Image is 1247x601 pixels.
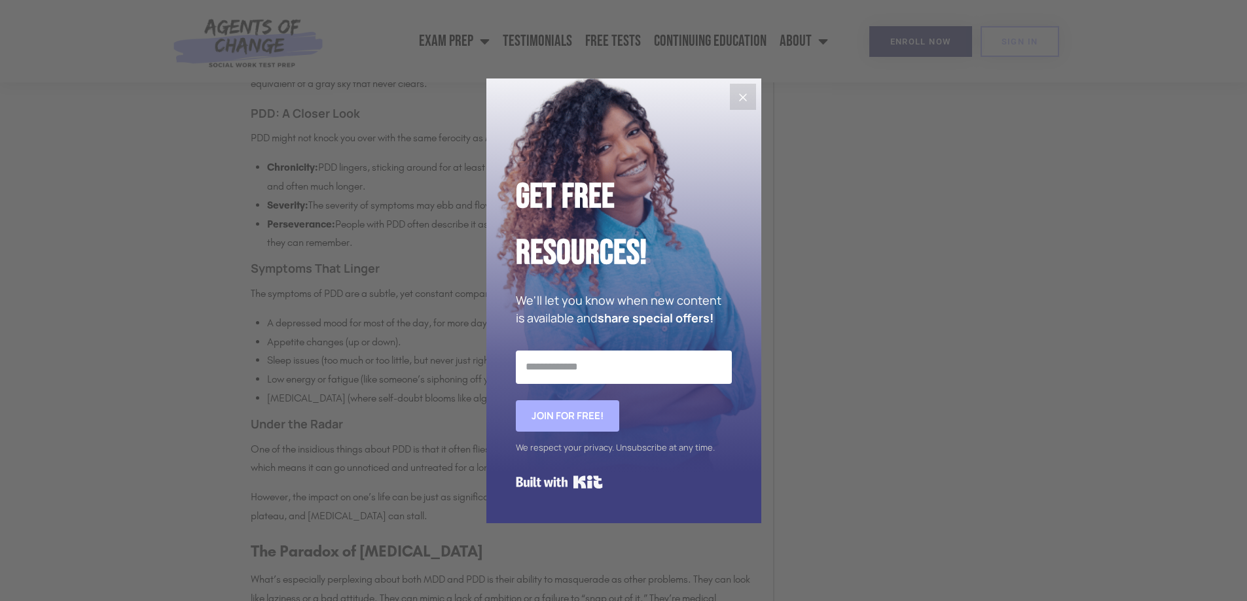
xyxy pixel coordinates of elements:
p: We'll let you know when new content is available and [516,292,732,327]
strong: share special offers! [598,310,714,326]
input: Email Address [516,351,732,383]
button: Join for FREE! [516,400,619,432]
h2: Get Free Resources! [516,169,732,282]
div: We respect your privacy. Unsubscribe at any time. [516,438,732,457]
button: Close [730,84,756,110]
a: Built with Kit [516,470,603,494]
